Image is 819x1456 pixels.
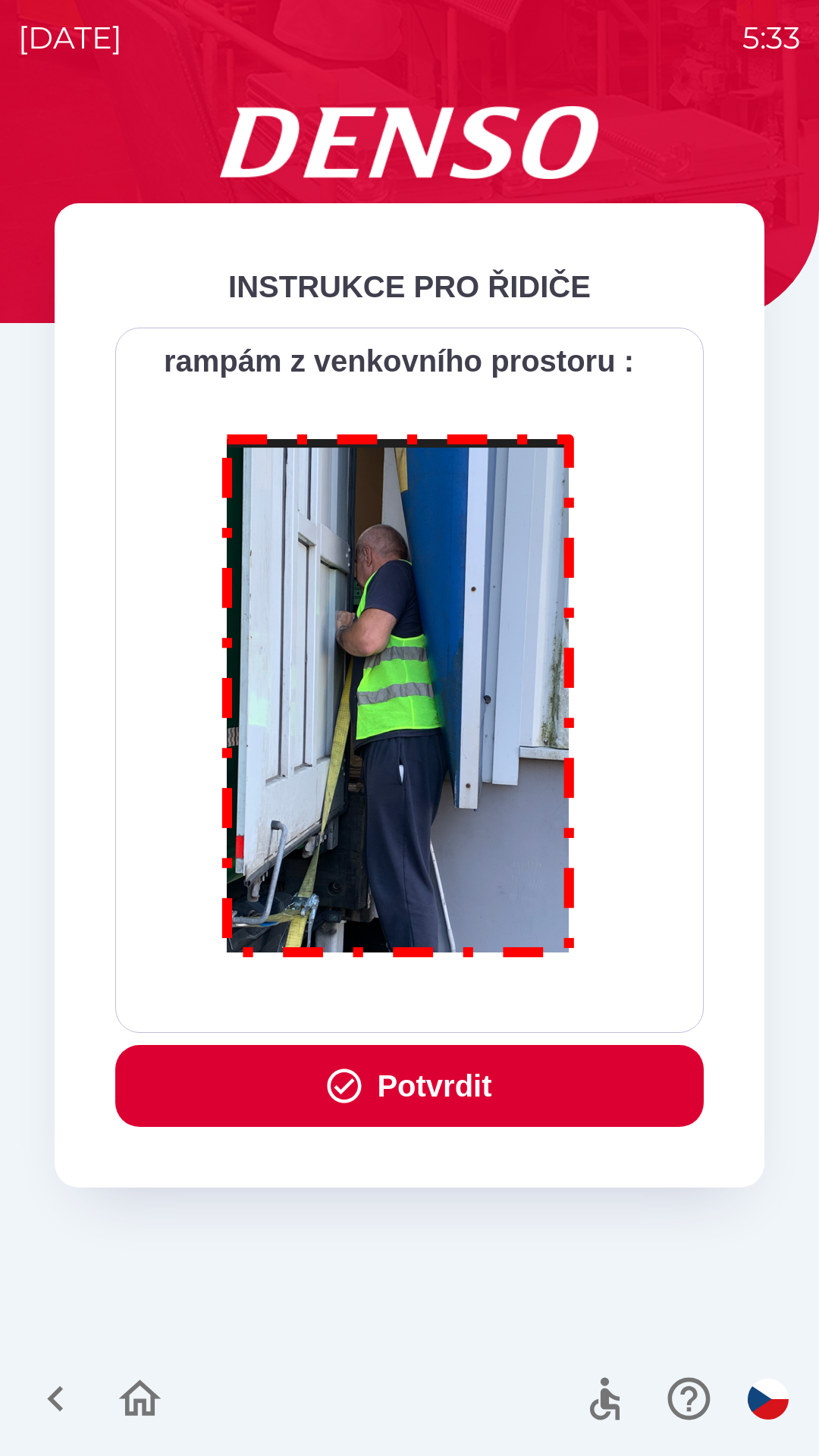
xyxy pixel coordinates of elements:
[742,15,801,61] p: 5:33
[18,15,122,61] p: [DATE]
[748,1379,789,1420] img: cs flag
[55,106,764,179] img: Logo
[205,414,593,971] img: M8MNayrTL6gAAAABJRU5ErkJggg==
[115,264,704,309] div: INSTRUKCE PRO ŘIDIČE
[115,1045,704,1127] button: Potvrdit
